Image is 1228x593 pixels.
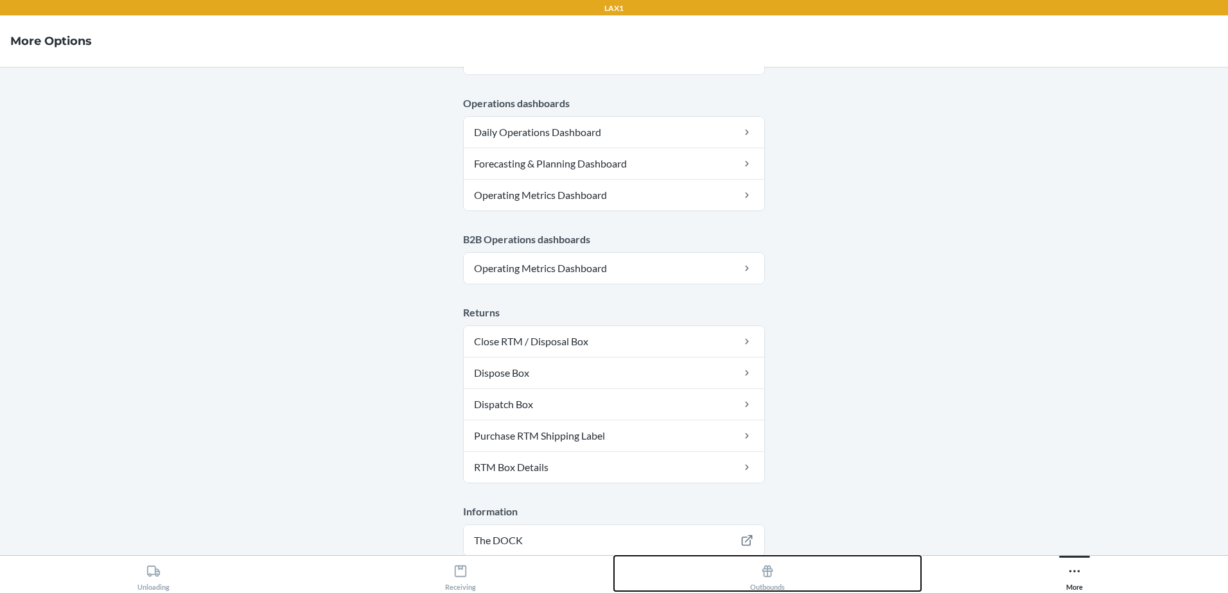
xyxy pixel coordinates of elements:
[137,559,170,591] div: Unloading
[464,357,764,388] a: Dispose Box
[464,389,764,420] a: Dispatch Box
[463,96,765,111] p: Operations dashboards
[604,3,624,14] p: LAX1
[307,556,614,591] button: Receiving
[921,556,1228,591] button: More
[463,305,765,320] p: Returns
[464,180,764,211] a: Operating Metrics Dashboard
[10,33,92,49] h4: More Options
[464,148,764,179] a: Forecasting & Planning Dashboard
[464,525,764,556] a: The DOCK
[463,504,765,519] p: Information
[445,559,476,591] div: Receiving
[464,420,764,451] a: Purchase RTM Shipping Label
[463,232,765,247] p: B2B Operations dashboards
[614,556,921,591] button: Outbounds
[1066,559,1083,591] div: More
[464,326,764,357] a: Close RTM / Disposal Box
[750,559,785,591] div: Outbounds
[464,253,764,284] a: Operating Metrics Dashboard
[464,117,764,148] a: Daily Operations Dashboard
[464,452,764,483] a: RTM Box Details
